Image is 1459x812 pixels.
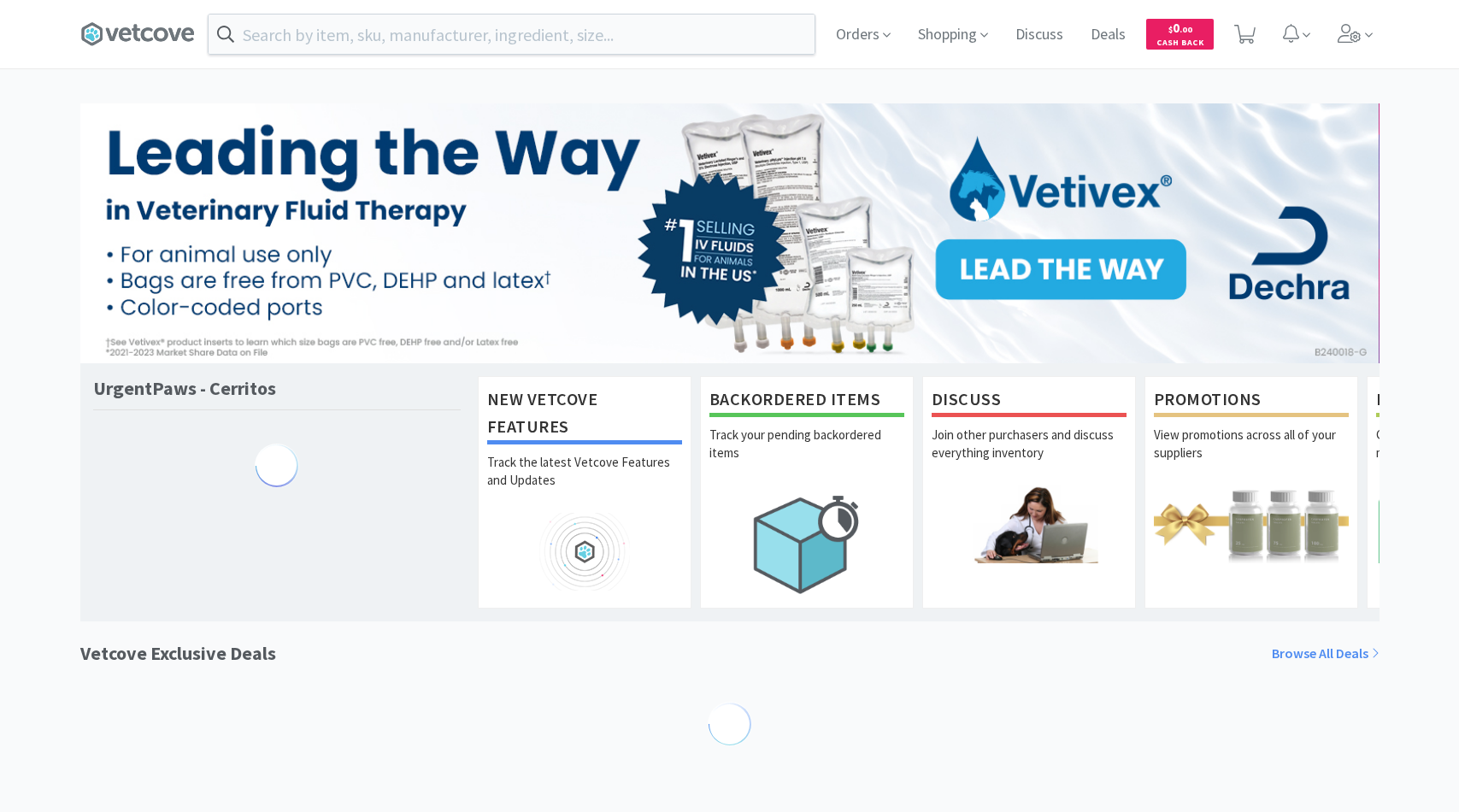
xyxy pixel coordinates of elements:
a: DiscussJoin other purchasers and discuss everything inventory [922,376,1136,609]
p: Join other purchasers and discuss everything inventory [932,426,1127,485]
span: 0 [1168,20,1192,36]
img: 6bcff1d5513c4292bcae26201ab6776f.jpg [79,103,1379,363]
img: hero_promotions.png [1154,485,1349,563]
h1: Vetcove Exclusive Deals [80,638,276,668]
span: Cash Back [1156,38,1203,50]
h1: Backordered Items [709,385,904,417]
img: hero_discuss.png [932,485,1127,563]
span: $ [1168,24,1173,35]
h1: UrgentPaws - Cerritos [93,376,276,401]
input: Search by item, sku, manufacturer, ingredient, size... [209,15,815,54]
a: Browse All Deals [1272,643,1380,665]
a: Discuss [1009,27,1070,43]
p: View promotions across all of your suppliers [1154,426,1349,485]
a: Deals [1084,27,1132,43]
a: Backordered ItemsTrack your pending backordered items [700,376,914,609]
span: . 00 [1180,24,1192,35]
a: New Vetcove FeaturesTrack the latest Vetcove Features and Updates [478,376,691,609]
a: $0.00Cash Back [1146,11,1214,57]
p: Track the latest Vetcove Features and Updates [487,453,682,513]
img: hero_feature_roadmap.png [487,513,682,591]
a: PromotionsView promotions across all of your suppliers [1144,376,1358,609]
h1: New Vetcove Features [487,385,682,444]
h1: Promotions [1154,385,1349,417]
p: Track your pending backordered items [709,426,904,485]
img: hero_backorders.png [709,485,904,603]
h1: Discuss [932,385,1127,417]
